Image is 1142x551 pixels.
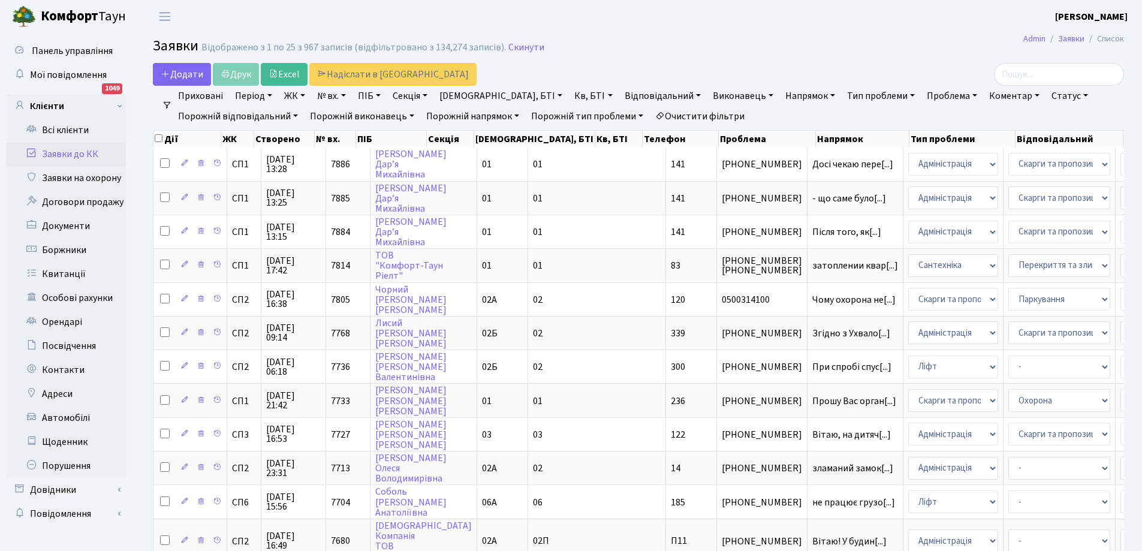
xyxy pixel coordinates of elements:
span: СП1 [232,261,256,270]
span: СП1 [232,194,256,203]
span: 7736 [331,360,350,374]
span: СП6 [232,498,256,507]
th: № вх. [315,131,357,147]
a: [PERSON_NAME]Дар’яМихайлівна [375,147,447,181]
span: [DATE] 16:49 [266,531,321,550]
span: 02Б [482,327,498,340]
a: Чорний[PERSON_NAME][PERSON_NAME] [375,283,447,317]
span: [PHONE_NUMBER] [722,430,802,439]
a: Посвідчення [6,334,126,358]
span: [DATE] 23:31 [266,459,321,478]
th: ЖК [221,131,254,147]
a: Додати [153,63,211,86]
span: 141 [671,225,685,239]
span: 7805 [331,293,350,306]
span: СП2 [232,329,256,338]
span: [DATE] 21:42 [266,391,321,410]
span: [DATE] 15:56 [266,492,321,511]
span: 236 [671,395,685,408]
span: 01 [533,225,543,239]
a: [PERSON_NAME][PERSON_NAME][PERSON_NAME] [375,418,447,451]
span: Після того, як[...] [812,225,881,239]
span: Чому охорона не[...] [812,293,896,306]
th: Проблема [719,131,816,147]
span: [DATE] 17:42 [266,256,321,275]
span: Вітаю! У будин[...] [812,535,887,548]
th: Відповідальний [1016,131,1123,147]
a: Заявки до КК [6,142,126,166]
div: 1049 [102,83,122,94]
span: Додати [161,68,203,81]
a: Виконавець [708,86,778,106]
span: 7814 [331,259,350,272]
span: [PHONE_NUMBER] [722,463,802,473]
a: Очистити фільтри [650,106,749,127]
span: 02А [482,462,497,475]
a: Напрямок [781,86,840,106]
a: [PERSON_NAME]ОлесяВолодимирівна [375,451,447,485]
a: Статус [1047,86,1093,106]
input: Пошук... [994,63,1124,86]
a: Admin [1023,32,1045,45]
span: затоплении квар[...] [812,259,898,272]
span: 122 [671,428,685,441]
a: Порожній напрямок [421,106,524,127]
a: Адреси [6,382,126,406]
span: не працює грузо[...] [812,496,895,509]
a: ТОВ"Комфорт-ТаунРіелт" [375,249,443,282]
span: СП2 [232,537,256,546]
span: 7733 [331,395,350,408]
span: Досі чекаю пере[...] [812,158,893,171]
a: Excel [261,63,308,86]
span: [DATE] 13:28 [266,155,321,174]
span: 02П [533,535,549,548]
span: 0500314100 [722,295,802,305]
span: [DATE] 06:18 [266,357,321,377]
span: 03 [533,428,543,441]
span: 01 [533,158,543,171]
a: [DEMOGRAPHIC_DATA], БТІ [435,86,567,106]
a: Автомобілі [6,406,126,430]
span: 7885 [331,192,350,205]
span: СП1 [232,396,256,406]
span: 01 [482,225,492,239]
span: зламаний замок[...] [812,462,893,475]
span: Прошу Вас орган[...] [812,395,896,408]
span: 01 [482,192,492,205]
a: Порожній відповідальний [173,106,303,127]
a: Документи [6,214,126,238]
li: Список [1084,32,1124,46]
th: Телефон [643,131,719,147]
a: Договори продажу [6,190,126,214]
span: 7727 [331,428,350,441]
span: 83 [671,259,680,272]
span: [PHONE_NUMBER] [722,159,802,169]
span: [PHONE_NUMBER] [722,329,802,338]
span: 7886 [331,158,350,171]
span: 300 [671,360,685,374]
nav: breadcrumb [1005,26,1142,52]
span: Таун [41,7,126,27]
a: Довідники [6,478,126,502]
span: Вітаю, на дитяч[...] [812,428,891,441]
span: 02 [533,360,543,374]
a: Порожній виконавець [305,106,419,127]
span: 01 [482,158,492,171]
span: [PHONE_NUMBER] [722,396,802,406]
a: Контакти [6,358,126,382]
a: ЖК [279,86,310,106]
span: [DATE] 16:38 [266,290,321,309]
b: [PERSON_NAME] [1055,10,1128,23]
span: 01 [482,395,492,408]
span: 7713 [331,462,350,475]
span: [DATE] 16:53 [266,424,321,444]
span: 7884 [331,225,350,239]
a: Лисий[PERSON_NAME][PERSON_NAME] [375,317,447,350]
span: 02 [533,327,543,340]
a: Порушення [6,454,126,478]
span: 02Б [482,360,498,374]
a: Проблема [922,86,982,106]
a: Щоденник [6,430,126,454]
a: Мої повідомлення1049 [6,63,126,87]
a: Боржники [6,238,126,262]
